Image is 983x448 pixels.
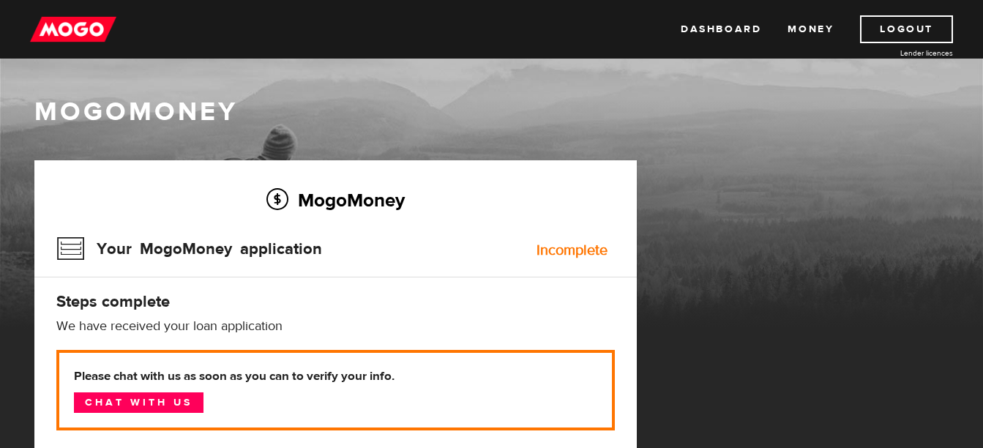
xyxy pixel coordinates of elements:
[74,392,203,413] a: Chat with us
[537,243,608,258] div: Incomplete
[74,367,597,385] b: Please chat with us as soon as you can to verify your info.
[56,230,322,268] h3: Your MogoMoney application
[788,15,834,43] a: Money
[843,48,953,59] a: Lender licences
[34,97,949,127] h1: MogoMoney
[56,184,615,215] h2: MogoMoney
[681,15,761,43] a: Dashboard
[56,318,615,335] p: We have received your loan application
[860,15,953,43] a: Logout
[690,108,983,448] iframe: LiveChat chat widget
[30,15,116,43] img: mogo_logo-11ee424be714fa7cbb0f0f49df9e16ec.png
[56,291,615,312] h4: Steps complete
